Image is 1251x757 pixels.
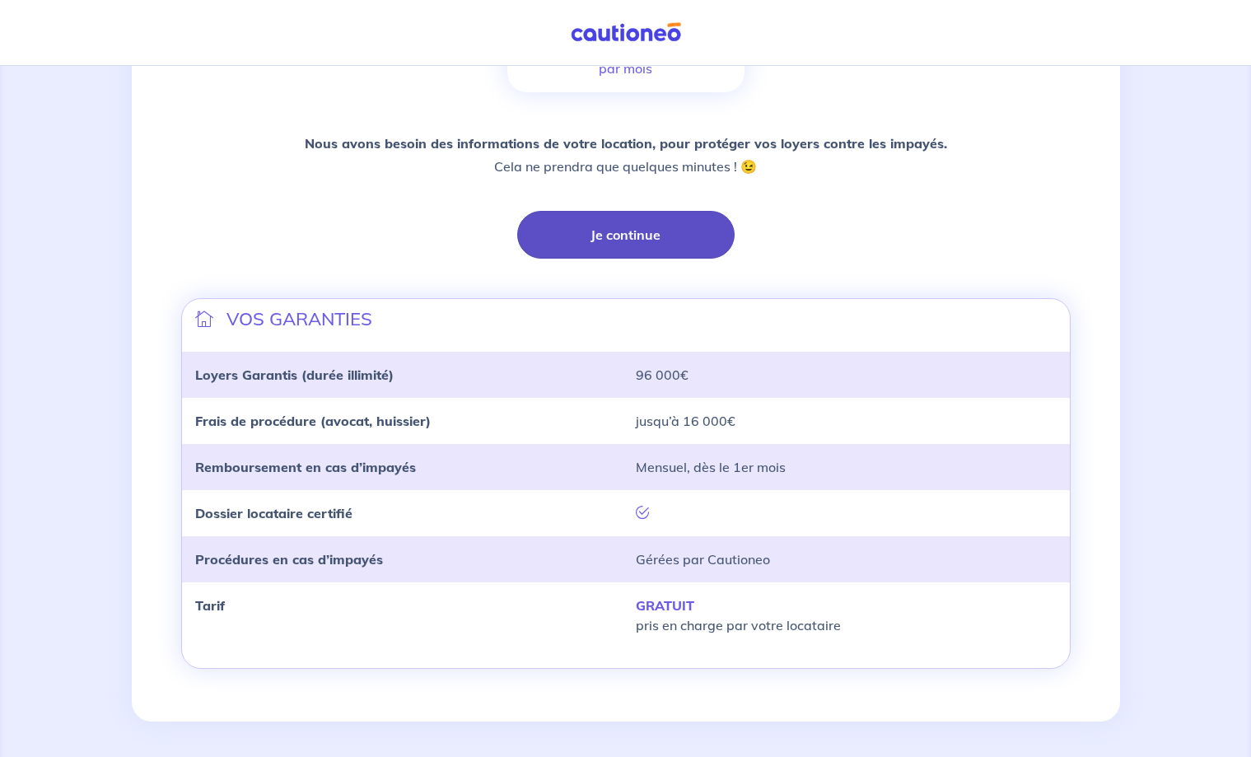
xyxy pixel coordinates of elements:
strong: Tarif [195,597,225,614]
p: pris en charge par votre locataire [636,596,1057,635]
strong: Loyers Garantis (durée illimité) [195,367,394,383]
p: par mois [599,58,652,78]
p: Cela ne prendra que quelques minutes ! 😉 [305,132,947,178]
strong: Nous avons besoin des informations de votre location, pour protéger vos loyers contre les impayés. [305,135,947,152]
p: 96 000€ [636,365,1057,385]
strong: Remboursement en cas d’impayés [195,459,416,475]
p: Gérées par Cautioneo [636,549,1057,569]
strong: Dossier locataire certifié [195,505,352,521]
p: jusqu’à 16 000€ [636,411,1057,431]
strong: Procédures en cas d’impayés [195,551,383,568]
button: Je continue [517,211,735,259]
p: VOS GARANTIES [226,306,372,332]
strong: GRATUIT [636,597,694,614]
p: Mensuel, dès le 1er mois [636,457,1057,477]
img: Cautioneo [564,22,688,43]
strong: Frais de procédure (avocat, huissier) [195,413,431,429]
